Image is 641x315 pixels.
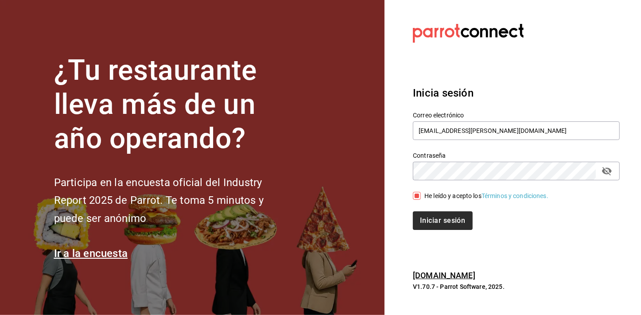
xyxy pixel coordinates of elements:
a: [DOMAIN_NAME] [413,271,475,280]
div: He leído y acepto los [424,191,548,201]
button: Iniciar sesión [413,211,472,230]
a: Ir a la encuesta [54,247,128,260]
input: Ingresa tu correo electrónico [413,121,620,140]
a: Términos y condiciones. [482,192,548,199]
h3: Inicia sesión [413,85,620,101]
label: Contraseña [413,153,620,159]
button: passwordField [599,163,614,179]
h2: Participa en la encuesta oficial del Industry Report 2025 de Parrot. Te toma 5 minutos y puede se... [54,174,293,228]
h1: ¿Tu restaurante lleva más de un año operando? [54,54,293,156]
label: Correo electrónico [413,113,620,119]
p: V1.70.7 - Parrot Software, 2025. [413,282,620,291]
